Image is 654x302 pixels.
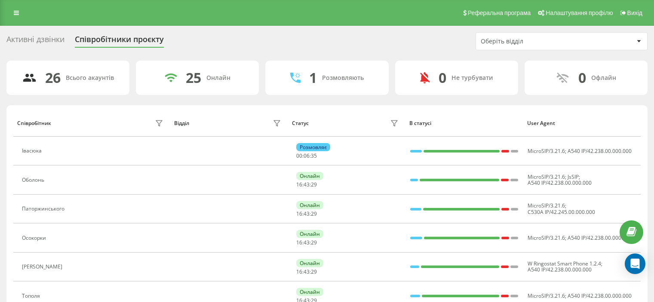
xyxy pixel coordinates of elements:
span: 16 [296,268,302,275]
div: Не турбувати [451,74,493,82]
div: : : [296,211,317,217]
div: [PERSON_NAME] [22,264,64,270]
div: Всього акаунтів [66,74,114,82]
div: Онлайн [296,230,323,238]
span: W Ringostat Smart Phone 1.2.4 [528,260,601,267]
div: Оберіть відділ [481,38,583,45]
div: Співробітник [17,120,51,126]
div: В статусі [409,120,519,126]
span: Налаштування профілю [546,9,613,16]
span: A540 IP/42.238.00.000.000 [568,147,632,155]
div: Оболонь [22,177,46,183]
div: Офлайн [591,74,616,82]
div: 26 [45,70,61,86]
span: 29 [311,210,317,217]
span: 43 [304,239,310,246]
div: Активні дзвінки [6,35,64,48]
div: 25 [186,70,201,86]
span: MicroSIP/3.21.6 [528,202,565,209]
div: Онлайн [296,201,323,209]
div: Осокорки [22,235,48,241]
div: 0 [439,70,446,86]
div: 1 [309,70,317,86]
div: Онлайн [206,74,230,82]
div: : : [296,153,317,159]
span: 00 [296,152,302,159]
span: JsSIP [568,173,579,180]
div: Розмовляє [296,143,330,151]
span: A540 IP/42.238.00.000.000 [528,266,592,273]
span: 29 [311,239,317,246]
div: Онлайн [296,288,323,296]
div: User Agent [527,120,637,126]
div: : : [296,269,317,275]
span: 16 [296,239,302,246]
span: A540 IP/42.238.00.000.000 [528,179,592,186]
span: Реферальна програма [468,9,531,16]
div: Open Intercom Messenger [625,253,645,274]
div: Онлайн [296,259,323,267]
span: 35 [311,152,317,159]
span: 43 [304,181,310,188]
div: Відділ [174,120,189,126]
span: Вихід [627,9,642,16]
span: 43 [304,268,310,275]
span: 43 [304,210,310,217]
span: MicroSIP/3.21.6 [528,173,565,180]
div: Співробітники проєкту [75,35,164,48]
span: 16 [296,210,302,217]
div: Паторжинського [22,206,67,212]
span: A540 IP/42.238.00.000.000 [568,292,632,299]
div: Статус [292,120,309,126]
div: Івасюка [22,148,44,154]
span: C530A IP/42.245.00.000.000 [528,208,595,216]
span: MicroSIP/3.21.6 [528,234,565,241]
div: Тополя [22,293,42,299]
span: MicroSIP/3.21.6 [528,147,565,155]
span: A540 IP/42.238.00.000.000 [568,234,632,241]
span: 16 [296,181,302,188]
span: 29 [311,268,317,275]
span: MicroSIP/3.21.6 [528,292,565,299]
div: : : [296,182,317,188]
div: Розмовляють [322,74,364,82]
div: : : [296,240,317,246]
span: 29 [311,181,317,188]
span: 06 [304,152,310,159]
div: Онлайн [296,172,323,180]
div: 0 [578,70,586,86]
